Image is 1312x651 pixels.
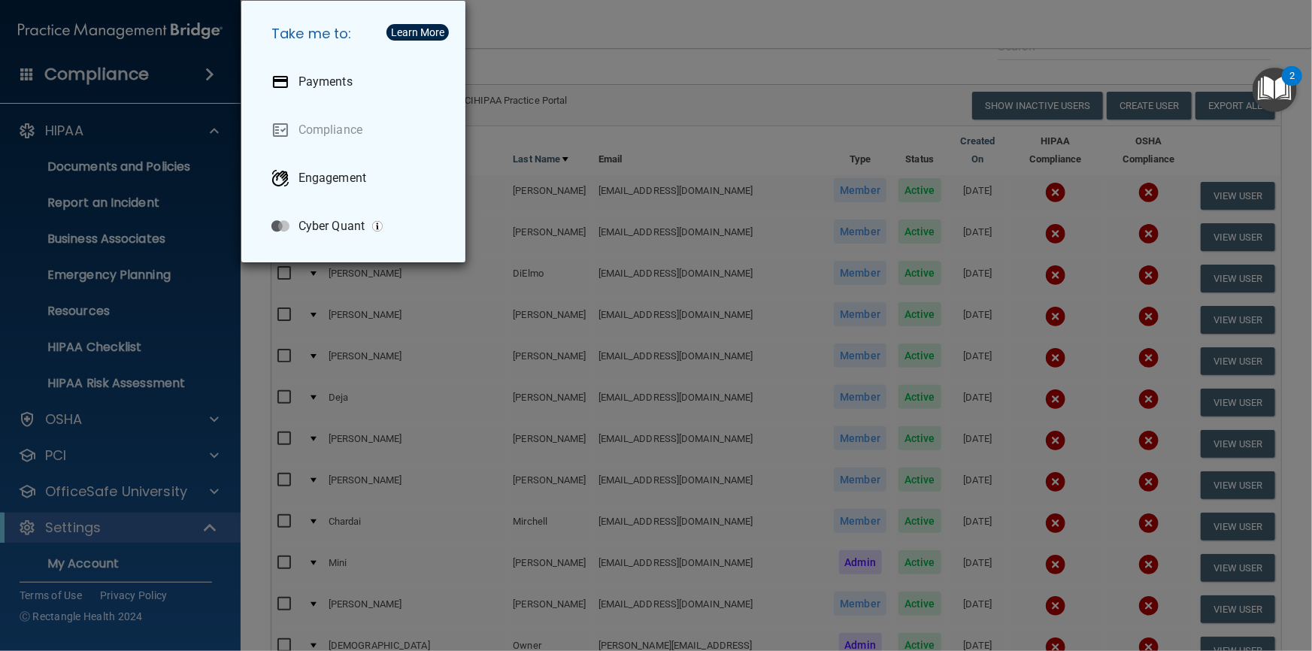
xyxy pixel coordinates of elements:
[391,27,444,38] div: Learn More
[1052,544,1294,604] iframe: Drift Widget Chat Controller
[1253,68,1297,112] button: Open Resource Center, 2 new notifications
[259,61,453,103] a: Payments
[298,219,365,234] p: Cyber Quant
[259,13,453,55] h5: Take me to:
[259,109,453,151] a: Compliance
[298,74,353,89] p: Payments
[386,24,449,41] button: Learn More
[1289,76,1295,95] div: 2
[259,205,453,247] a: Cyber Quant
[259,157,453,199] a: Engagement
[298,171,366,186] p: Engagement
